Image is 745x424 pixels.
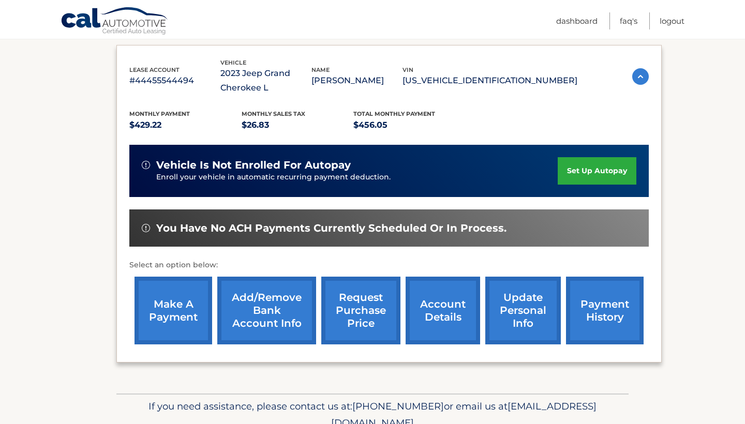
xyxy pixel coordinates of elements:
[403,66,413,73] span: vin
[129,110,190,117] span: Monthly Payment
[632,68,649,85] img: accordion-active.svg
[220,59,246,66] span: vehicle
[566,277,644,344] a: payment history
[311,73,403,88] p: [PERSON_NAME]
[353,110,435,117] span: Total Monthly Payment
[135,277,212,344] a: make a payment
[311,66,330,73] span: name
[129,118,242,132] p: $429.22
[352,400,444,412] span: [PHONE_NUMBER]
[321,277,400,344] a: request purchase price
[220,66,311,95] p: 2023 Jeep Grand Cherokee L
[217,277,316,344] a: Add/Remove bank account info
[406,277,480,344] a: account details
[558,157,636,185] a: set up autopay
[61,7,169,37] a: Cal Automotive
[403,73,577,88] p: [US_VEHICLE_IDENTIFICATION_NUMBER]
[620,12,637,29] a: FAQ's
[156,159,351,172] span: vehicle is not enrolled for autopay
[485,277,561,344] a: update personal info
[142,161,150,169] img: alert-white.svg
[242,110,305,117] span: Monthly sales Tax
[556,12,598,29] a: Dashboard
[156,222,506,235] span: You have no ACH payments currently scheduled or in process.
[353,118,466,132] p: $456.05
[156,172,558,183] p: Enroll your vehicle in automatic recurring payment deduction.
[129,259,649,271] p: Select an option below:
[242,118,354,132] p: $26.83
[129,66,180,73] span: lease account
[129,73,220,88] p: #44455544494
[142,224,150,232] img: alert-white.svg
[660,12,684,29] a: Logout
